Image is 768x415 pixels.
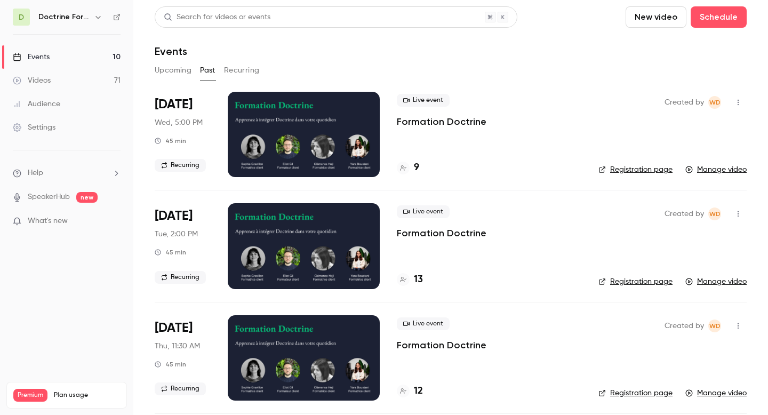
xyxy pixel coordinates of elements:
span: Webinar Doctrine [708,96,721,109]
span: Webinar Doctrine [708,320,721,332]
span: [DATE] [155,96,193,113]
a: SpeakerHub [28,191,70,203]
a: Registration page [598,276,673,287]
span: Recurring [155,271,206,284]
span: Recurring [155,382,206,395]
span: WD [709,207,721,220]
div: Settings [13,122,55,133]
div: 45 min [155,360,186,369]
button: Recurring [224,62,260,79]
a: Formation Doctrine [397,227,486,240]
a: Registration page [598,164,673,175]
div: Events [13,52,50,62]
a: Formation Doctrine [397,339,486,352]
div: Search for videos or events [164,12,270,23]
a: Manage video [685,276,747,287]
span: Created by [665,96,704,109]
span: Wed, 5:00 PM [155,117,203,128]
a: 13 [397,273,423,287]
div: Oct 7 Tue, 2:00 PM (Europe/Paris) [155,203,211,289]
span: Tue, 2:00 PM [155,229,198,240]
button: Upcoming [155,62,191,79]
div: Audience [13,99,60,109]
span: D [19,12,24,23]
div: Videos [13,75,51,86]
span: Created by [665,207,704,220]
h1: Events [155,45,187,58]
span: WD [709,320,721,332]
h4: 13 [414,273,423,287]
h6: Doctrine Formation Corporate [38,12,90,22]
span: [DATE] [155,207,193,225]
h4: 9 [414,161,419,175]
div: Oct 2 Thu, 11:30 AM (Europe/Paris) [155,315,211,401]
span: WD [709,96,721,109]
div: 45 min [155,137,186,145]
a: 12 [397,384,423,398]
span: Thu, 11:30 AM [155,341,200,352]
div: 45 min [155,248,186,257]
a: Formation Doctrine [397,115,486,128]
span: new [76,192,98,203]
span: Recurring [155,159,206,172]
button: New video [626,6,686,28]
span: Help [28,167,43,179]
span: Plan usage [54,391,120,400]
span: Premium [13,389,47,402]
span: Webinar Doctrine [708,207,721,220]
a: Manage video [685,164,747,175]
span: What's new [28,216,68,227]
span: Created by [665,320,704,332]
a: Manage video [685,388,747,398]
button: Past [200,62,215,79]
iframe: Noticeable Trigger [108,217,121,226]
span: [DATE] [155,320,193,337]
a: Registration page [598,388,673,398]
li: help-dropdown-opener [13,167,121,179]
span: Live event [397,94,450,107]
div: Oct 8 Wed, 5:00 PM (Europe/Paris) [155,92,211,177]
h4: 12 [414,384,423,398]
a: 9 [397,161,419,175]
span: Live event [397,317,450,330]
button: Schedule [691,6,747,28]
span: Live event [397,205,450,218]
